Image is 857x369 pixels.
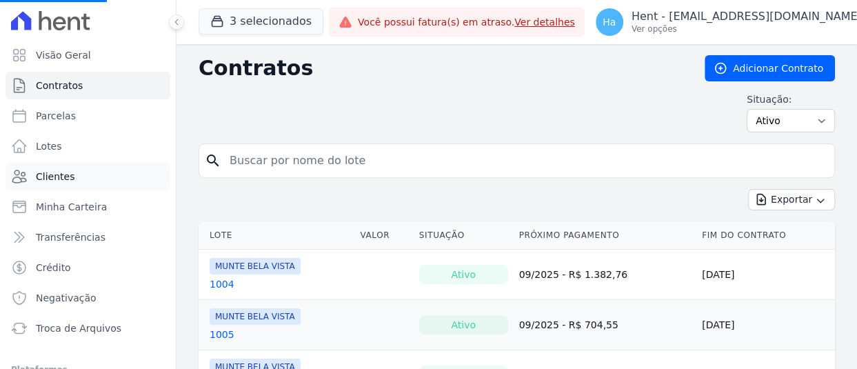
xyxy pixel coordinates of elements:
[6,315,170,342] a: Troca de Arquivos
[603,17,616,27] span: Ha
[199,56,683,81] h2: Contratos
[6,284,170,312] a: Negativação
[199,8,323,34] button: 3 selecionados
[36,109,76,123] span: Parcelas
[199,221,354,250] th: Lote
[36,321,121,335] span: Troca de Arquivos
[696,300,835,350] td: [DATE]
[6,193,170,221] a: Minha Carteira
[414,221,514,250] th: Situação
[747,92,835,106] label: Situação:
[36,291,97,305] span: Negativação
[419,265,508,284] div: Ativo
[205,152,221,169] i: search
[748,189,835,210] button: Exportar
[705,55,835,81] a: Adicionar Contrato
[6,41,170,69] a: Visão Geral
[36,230,105,244] span: Transferências
[210,258,301,275] span: MUNTE BELA VISTA
[514,17,575,28] a: Ver detalhes
[6,72,170,99] a: Contratos
[354,221,413,250] th: Valor
[36,48,91,62] span: Visão Geral
[36,79,83,92] span: Contratos
[696,221,835,250] th: Fim do Contrato
[210,308,301,325] span: MUNTE BELA VISTA
[6,163,170,190] a: Clientes
[6,132,170,160] a: Lotes
[36,139,62,153] span: Lotes
[6,223,170,251] a: Transferências
[696,250,835,300] td: [DATE]
[36,200,107,214] span: Minha Carteira
[519,319,618,330] a: 09/2025 - R$ 704,55
[36,170,74,183] span: Clientes
[519,269,628,280] a: 09/2025 - R$ 1.382,76
[419,315,508,335] div: Ativo
[358,15,575,30] span: Você possui fatura(s) em atraso.
[6,254,170,281] a: Crédito
[514,221,696,250] th: Próximo Pagamento
[36,261,71,275] span: Crédito
[210,277,234,291] a: 1004
[210,328,234,341] a: 1005
[6,102,170,130] a: Parcelas
[221,147,829,174] input: Buscar por nome do lote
